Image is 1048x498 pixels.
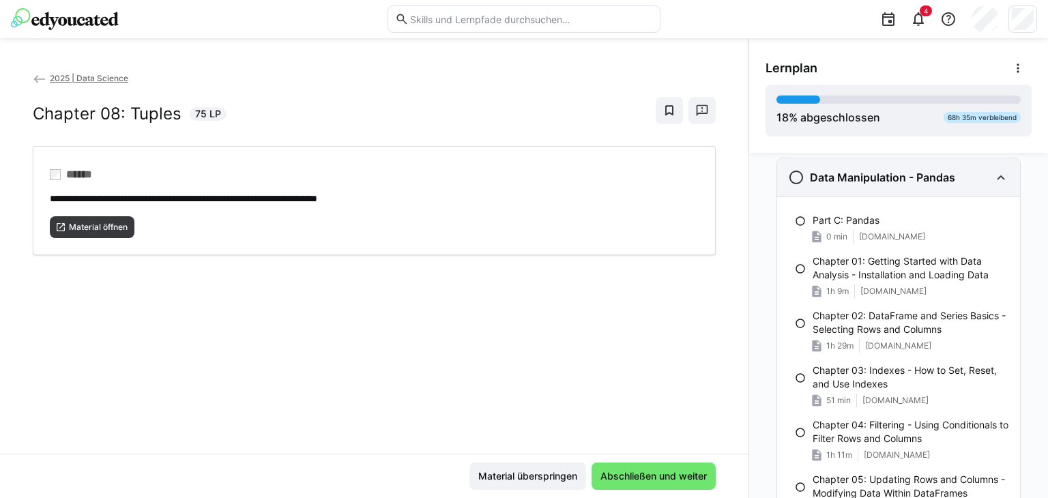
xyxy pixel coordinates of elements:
span: [DOMAIN_NAME] [864,450,930,460]
span: Material überspringen [476,469,579,483]
span: Abschließen und weiter [598,469,709,483]
span: 75 LP [195,107,221,121]
button: Abschließen und weiter [592,463,716,490]
span: 2025 | Data Science [50,73,128,83]
span: 0 min [826,231,847,242]
span: [DOMAIN_NAME] [862,395,929,406]
span: Lernplan [766,61,817,76]
p: Chapter 01: Getting Started with Data Analysis - Installation and Loading Data [813,254,1009,282]
span: 4 [924,7,928,15]
span: 18 [776,111,789,124]
div: 68h 35m verbleibend [944,112,1021,123]
span: Material öffnen [68,222,129,233]
button: Material öffnen [50,216,134,238]
p: Chapter 04: Filtering - Using Conditionals to Filter Rows and Columns [813,418,1009,445]
span: [DOMAIN_NAME] [859,231,925,242]
input: Skills und Lernpfade durchsuchen… [409,13,653,25]
span: 1h 29m [826,340,854,351]
button: Material überspringen [469,463,586,490]
span: [DOMAIN_NAME] [860,286,927,297]
span: 1h 9m [826,286,849,297]
span: [DOMAIN_NAME] [865,340,931,351]
p: Part C: Pandas [813,214,879,227]
p: Chapter 02: DataFrame and Series Basics - Selecting Rows and Columns [813,309,1009,336]
div: % abgeschlossen [776,109,880,126]
span: 51 min [826,395,851,406]
a: 2025 | Data Science [33,73,128,83]
p: Chapter 03: Indexes - How to Set, Reset, and Use Indexes [813,364,1009,391]
h2: Chapter 08: Tuples [33,104,181,124]
span: 1h 11m [826,450,852,460]
h3: Data Manipulation - Pandas [810,171,955,184]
